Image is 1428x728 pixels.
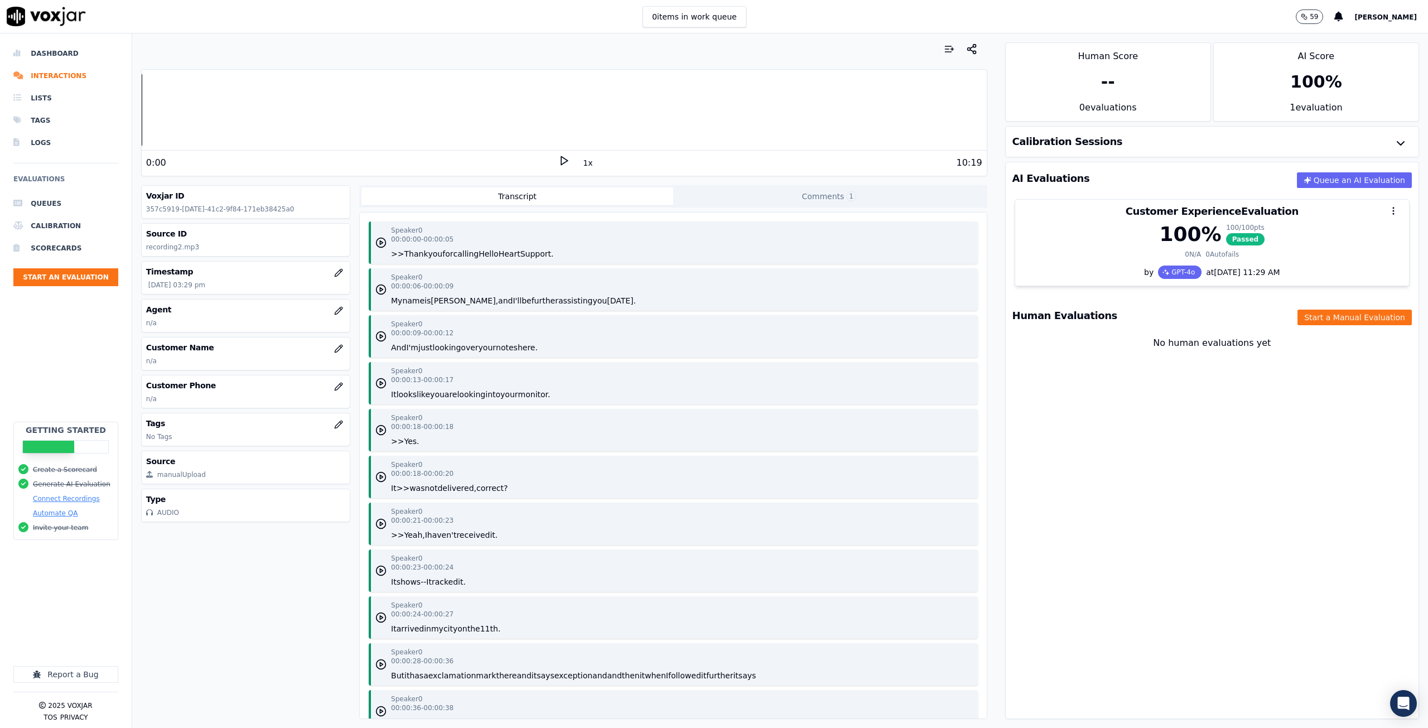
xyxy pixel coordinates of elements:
[146,319,345,327] p: n/a
[428,670,476,681] button: exclamation
[391,460,422,469] p: Speaker 0
[1006,43,1210,63] div: Human Score
[622,670,640,681] button: then
[537,670,554,681] button: says
[518,342,538,353] button: here.
[13,192,118,215] a: Queues
[146,243,345,252] p: recording2.mp3
[513,295,522,306] button: I'll
[733,670,738,681] button: it
[391,235,454,244] p: 00:00:00 - 00:00:05
[424,483,437,494] button: not
[391,507,422,516] p: Speaker 0
[391,375,454,384] p: 00:00:13 - 00:00:17
[33,523,88,532] button: Invite your team
[391,695,422,703] p: Speaker 0
[1185,250,1201,259] div: 0 N/A
[498,295,513,306] button: and
[518,389,551,400] button: monitor.
[607,295,636,306] button: [DATE].
[432,717,446,728] button: like
[666,670,668,681] button: I
[1012,137,1123,147] h3: Calibration Sessions
[157,470,206,479] div: manualUpload
[1297,172,1412,188] button: Queue an AI Evaluation
[496,342,518,353] button: notes
[1310,12,1318,21] p: 59
[1205,250,1239,259] div: 0 Autofails
[397,576,421,587] button: shows
[1297,310,1412,325] button: Start a Manual Evaluation
[391,295,402,306] button: My
[607,670,621,681] button: and
[391,273,422,282] p: Speaker 0
[391,648,422,657] p: Speaker 0
[476,670,496,681] button: mark
[673,187,985,205] button: Comments
[146,304,345,315] h3: Agent
[1012,173,1090,184] h3: AI Evaluations
[479,342,496,353] button: your
[1101,72,1115,92] div: --
[391,703,454,712] p: 00:00:36 - 00:00:38
[554,670,592,681] button: exception
[13,65,118,87] li: Interactions
[1214,43,1419,63] div: AI Score
[48,701,92,710] p: 2025 Voxjar
[146,190,345,201] h3: Voxjar ID
[13,87,118,109] a: Lists
[409,483,424,494] button: was
[13,172,118,192] h6: Evaluations
[1214,101,1419,121] div: 1 evaluation
[146,456,345,467] h3: Source
[643,6,746,27] button: 0items in work queue
[1158,266,1202,279] div: GPT-4o
[146,418,345,429] h3: Tags
[423,670,428,681] button: a
[391,516,454,525] p: 00:00:21 - 00:00:23
[391,469,454,478] p: 00:00:18 - 00:00:20
[44,713,57,722] button: TOS
[417,389,430,400] button: like
[425,529,427,541] button: I
[645,670,666,681] button: when
[956,156,982,170] div: 10:19
[457,623,467,634] button: on
[445,389,457,400] button: are
[148,281,345,290] p: [DATE] 03:29 pm
[446,717,460,728] button: this
[1354,13,1417,21] span: [PERSON_NAME]
[33,494,100,503] button: Connect Recordings
[13,215,118,237] li: Calibration
[490,529,498,541] button: it.
[13,109,118,132] li: Tags
[431,295,498,306] button: [PERSON_NAME],
[60,713,88,722] button: Privacy
[391,320,422,329] p: Speaker 0
[1226,223,1265,232] div: 100 / 100 pts
[428,576,458,587] button: tracked
[402,295,424,306] button: name
[476,483,508,494] button: correct?
[1202,267,1280,278] div: at [DATE] 11:29 AM
[391,329,454,338] p: 00:00:09 - 00:00:12
[391,367,422,375] p: Speaker 0
[458,576,466,587] button: it.
[453,248,479,259] button: calling
[496,670,517,681] button: there
[522,295,532,306] button: be
[430,389,445,400] button: you
[13,42,118,65] a: Dashboard
[157,508,179,517] div: AUDIO
[592,295,607,306] button: you
[1296,9,1323,24] button: 59
[706,670,733,681] button: further
[431,623,443,634] button: my
[361,187,673,205] button: Transcript
[391,422,454,431] p: 00:00:18 - 00:00:18
[391,576,397,587] button: It
[397,623,424,634] button: arrived
[391,717,402,728] button: No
